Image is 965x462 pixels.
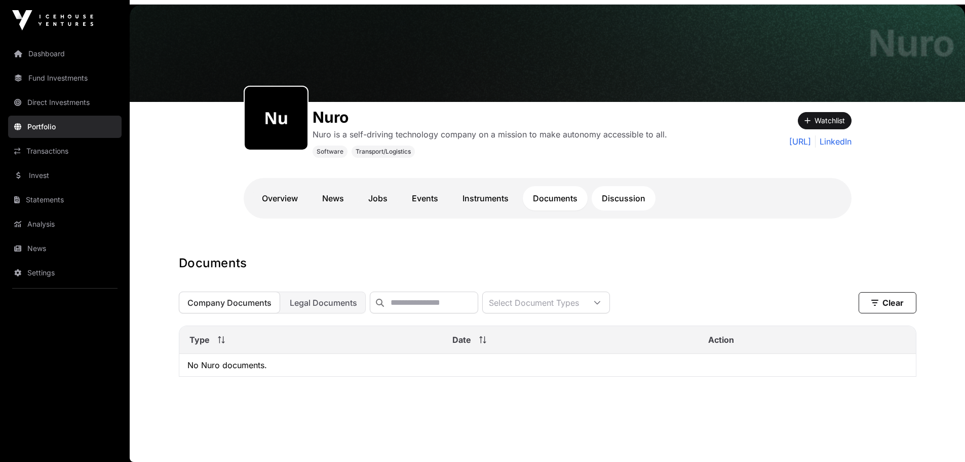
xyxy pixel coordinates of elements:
a: Discussion [592,186,655,210]
img: Icehouse Ventures Logo [12,10,93,30]
a: [URL] [789,135,811,148]
button: Company Documents [179,292,280,313]
span: Software [317,148,343,156]
iframe: Chat Widget [914,413,965,462]
a: Documents [523,186,588,210]
a: Fund Investments [8,67,122,89]
button: Clear [859,292,916,313]
button: Watchlist [798,112,852,129]
a: Portfolio [8,116,122,138]
a: News [312,186,354,210]
h1: Documents [179,255,916,271]
a: Transactions [8,140,122,162]
div: Select Document Types [483,292,585,313]
span: Type [189,334,210,346]
a: News [8,237,122,260]
a: Statements [8,189,122,211]
h1: Nuro [313,108,667,126]
a: Settings [8,262,122,284]
a: Events [402,186,448,210]
span: Legal Documents [290,298,357,308]
a: Direct Investments [8,91,122,114]
td: No Nuro documents. [179,354,916,377]
span: Company Documents [187,298,272,308]
button: Legal Documents [281,292,366,313]
img: Nuro [130,5,965,102]
h1: Nuro [868,25,955,61]
nav: Tabs [252,186,843,210]
span: Date [452,334,471,346]
span: Transport/Logistics [356,148,411,156]
a: LinkedIn [815,135,852,148]
a: Instruments [452,186,519,210]
a: Overview [252,186,308,210]
p: Nuro is a self-driving technology company on a mission to make autonomy accessible to all. [313,128,667,140]
a: Analysis [8,213,122,235]
span: Action [708,334,734,346]
a: Invest [8,164,122,187]
img: nuro436.png [249,91,303,146]
a: Jobs [358,186,398,210]
a: Dashboard [8,43,122,65]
